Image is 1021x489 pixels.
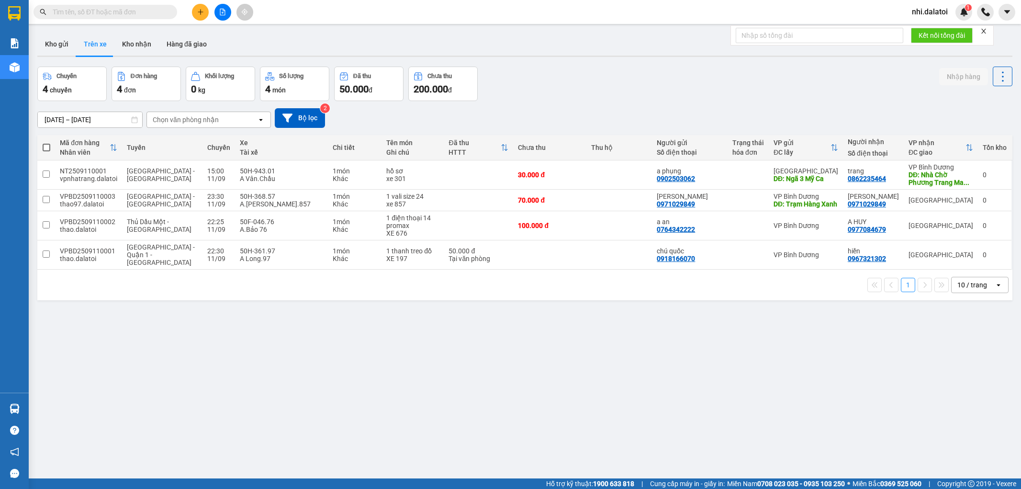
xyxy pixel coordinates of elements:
[43,83,48,95] span: 4
[386,193,439,200] div: 1 vali size 24
[50,86,72,94] span: chuyến
[444,135,513,160] th: Toggle SortBy
[909,148,965,156] div: ĐC giao
[983,144,1007,151] div: Tồn kho
[197,9,204,15] span: plus
[241,9,248,15] span: aim
[593,480,634,488] strong: 1900 633 818
[207,226,230,233] div: 11/09
[848,226,886,233] div: 0977084679
[207,167,230,175] div: 15:00
[207,144,230,151] div: Chuyến
[848,218,899,226] div: A HUY
[449,247,508,255] div: 50.000 đ
[414,83,448,95] span: 200.000
[56,73,77,80] div: Chuyến
[727,478,845,489] span: Miền Nam
[657,247,723,255] div: chú quốc
[60,218,117,226] div: VPBD2509110002
[10,447,19,456] span: notification
[38,112,142,127] input: Select a date range.
[939,68,988,85] button: Nhập hàng
[37,33,76,56] button: Kho gửi
[964,179,969,186] span: ...
[353,73,371,80] div: Đã thu
[732,139,764,147] div: Trạng thái
[657,139,723,147] div: Người gửi
[207,218,230,226] div: 22:25
[1003,8,1011,16] span: caret-down
[240,193,323,200] div: 50H-368.57
[60,139,110,147] div: Mã đơn hàng
[76,33,114,56] button: Trên xe
[449,139,501,147] div: Đã thu
[657,167,723,175] div: a phụng
[657,218,723,226] div: a an
[848,200,886,208] div: 0971029849
[968,480,975,487] span: copyright
[386,200,439,208] div: xe 857
[848,247,899,255] div: hiền
[198,86,205,94] span: kg
[333,175,377,182] div: Khác
[240,175,323,182] div: A Vân.Chầu
[657,200,695,208] div: 0971029849
[650,478,725,489] span: Cung cấp máy in - giấy in:
[191,83,196,95] span: 0
[10,38,20,48] img: solution-icon
[981,8,990,16] img: phone-icon
[60,247,117,255] div: VPBD2509110001
[386,139,439,147] div: Tên món
[275,108,325,128] button: Bộ lọc
[333,226,377,233] div: Khác
[124,86,136,94] span: đơn
[904,6,955,18] span: nhi.dalatoi
[386,214,439,229] div: 1 điện thoại 14 promax
[774,148,830,156] div: ĐC lấy
[333,218,377,226] div: 1 món
[957,280,987,290] div: 10 / trang
[448,86,452,94] span: đ
[60,193,117,200] div: VPBD2509110003
[186,67,255,101] button: Khối lượng0kg
[159,33,214,56] button: Hàng đã giao
[774,200,838,208] div: DĐ: Trạm Hàng Xanh
[983,222,1007,229] div: 0
[60,226,117,233] div: thao.dalatoi
[240,247,323,255] div: 50H-361.97
[965,4,972,11] sup: 1
[207,193,230,200] div: 23:30
[279,73,303,80] div: Số lượng
[10,469,19,478] span: message
[236,4,253,21] button: aim
[386,255,439,262] div: XE 197
[386,167,439,175] div: hồ sơ
[546,478,634,489] span: Hỗ trợ kỹ thuật:
[995,281,1002,289] svg: open
[240,255,323,262] div: A Long.97
[980,28,987,34] span: close
[333,200,377,208] div: Khác
[114,33,159,56] button: Kho nhận
[848,149,899,157] div: Số điện thoại
[909,139,965,147] div: VP nhận
[657,226,695,233] div: 0764342222
[257,116,265,124] svg: open
[909,251,973,259] div: [GEOGRAPHIC_DATA]
[909,163,973,171] div: VP Bình Dương
[641,478,643,489] span: |
[127,144,198,151] div: Tuyến
[260,67,329,101] button: Số lượng4món
[60,255,117,262] div: thao.dalatoi
[240,226,323,233] div: A.Bảo 76
[880,480,921,488] strong: 0369 525 060
[60,167,117,175] div: NT2509110001
[757,480,845,488] strong: 0708 023 035 - 0935 103 250
[60,148,110,156] div: Nhân viên
[657,148,723,156] div: Số điện thoại
[127,243,195,266] span: [GEOGRAPHIC_DATA] - Quận 1 - [GEOGRAPHIC_DATA]
[219,9,226,15] span: file-add
[774,167,838,175] div: [GEOGRAPHIC_DATA]
[449,255,508,262] div: Tại văn phòng
[37,67,107,101] button: Chuyến4chuyến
